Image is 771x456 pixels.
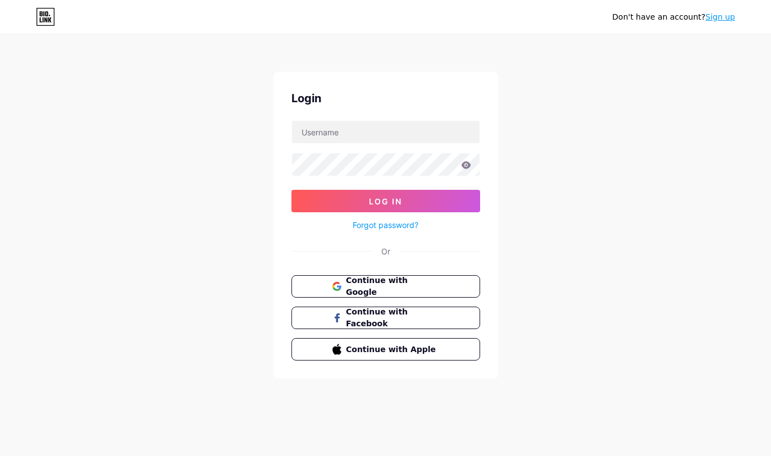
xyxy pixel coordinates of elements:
[292,121,480,143] input: Username
[291,90,480,107] div: Login
[291,190,480,212] button: Log In
[346,275,439,298] span: Continue with Google
[291,275,480,298] button: Continue with Google
[346,344,439,355] span: Continue with Apple
[369,197,402,206] span: Log In
[381,245,390,257] div: Or
[346,306,439,330] span: Continue with Facebook
[705,12,735,21] a: Sign up
[291,338,480,361] button: Continue with Apple
[291,307,480,329] button: Continue with Facebook
[353,219,418,231] a: Forgot password?
[612,11,735,23] div: Don't have an account?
